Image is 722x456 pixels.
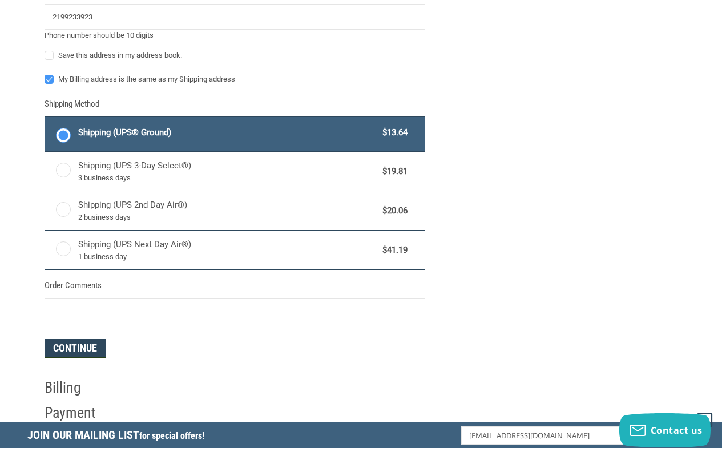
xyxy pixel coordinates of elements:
[461,426,638,445] input: Email
[45,403,111,422] h2: Payment
[139,430,204,441] span: for special offers!
[45,51,425,60] label: Save this address in my address book.
[377,165,408,178] span: $19.81
[45,339,106,358] button: Continue
[78,238,377,262] span: Shipping (UPS Next Day Air®)
[45,279,102,298] legend: Order Comments
[45,98,99,116] legend: Shipping Method
[45,75,425,84] label: My Billing address is the same as my Shipping address
[78,172,377,184] span: 3 business days
[377,244,408,257] span: $41.19
[78,199,377,223] span: Shipping (UPS 2nd Day Air®)
[619,413,711,447] button: Contact us
[78,212,377,223] span: 2 business days
[78,251,377,263] span: 1 business day
[377,126,408,139] span: $13.64
[45,378,111,397] h2: Billing
[78,159,377,183] span: Shipping (UPS 3-Day Select®)
[27,422,210,451] h5: Join Our Mailing List
[651,424,703,437] span: Contact us
[377,204,408,217] span: $20.06
[45,30,425,41] div: Phone number should be 10 digits
[78,126,377,139] span: Shipping (UPS® Ground)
